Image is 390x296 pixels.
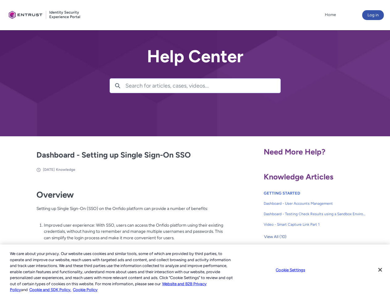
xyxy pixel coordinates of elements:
[323,10,338,19] a: Home
[264,219,366,230] a: Video - Smart Capture Link Part 1
[264,191,300,195] a: GETTING STARTED
[44,222,224,241] p: Improved user experience: With SSO, users can access the Onfido platform using their existing cre...
[110,47,281,66] h2: Help Center
[56,167,75,172] li: Knowledge
[264,201,366,206] span: Dashboard - User Accounts Management
[264,172,333,181] span: Knowledge Articles
[36,149,224,161] h2: Dashboard - Setting up Single Sign-On SSO
[373,263,387,277] button: Close
[264,209,366,219] a: Dashboard - Testing Check Results using a Sandbox Environment
[264,147,325,156] span: Need More Help?
[271,264,310,276] button: Cookie Settings
[73,287,98,292] a: Cookie Policy
[362,10,384,20] button: Log in
[36,205,224,218] p: Setting up Single Sign-On (SSO) on the Onfido platform can provide a number of benefits:
[264,198,366,209] a: Dashboard - User Accounts Management
[10,251,234,293] div: We care about your privacy. Our website uses cookies and similar tools, some of which are provide...
[43,167,55,172] span: [DATE]
[29,287,71,292] a: Cookie and SDK Policy.
[36,190,74,200] strong: Overview
[264,232,287,242] button: View All (10)
[125,79,280,93] input: Search for articles, cases, videos...
[264,232,287,241] span: View All (10)
[110,79,125,93] button: Search
[264,222,366,227] span: Video - Smart Capture Link Part 1
[264,211,366,217] span: Dashboard - Testing Check Results using a Sandbox Environment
